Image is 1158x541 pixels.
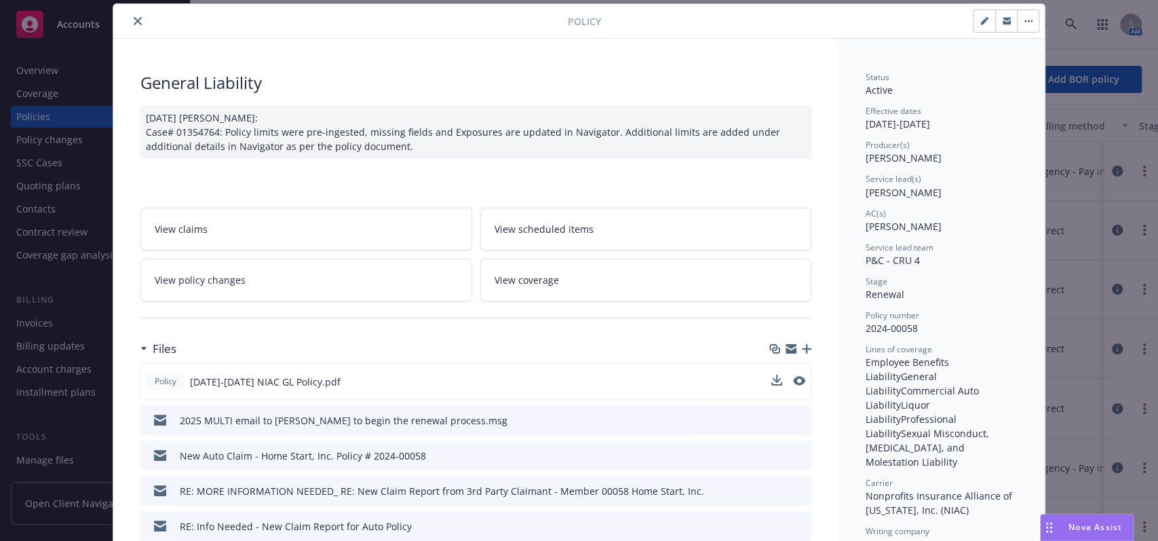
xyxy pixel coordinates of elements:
span: AC(s) [866,208,886,219]
h3: Files [153,340,176,358]
span: P&C - CRU 4 [866,254,920,267]
div: 2025 MULTI email to [PERSON_NAME] to begin the renewal process.msg [180,413,507,428]
span: Producer(s) [866,139,910,151]
button: preview file [794,413,806,428]
span: View coverage [495,273,559,287]
span: Policy [152,375,179,388]
span: View scheduled items [495,222,594,236]
button: preview file [794,449,806,463]
span: Commercial Auto Liability [866,384,982,411]
span: Carrier [866,477,893,489]
button: download file [772,449,783,463]
button: preview file [793,376,805,386]
a: View scheduled items [480,208,812,250]
span: Status [866,71,889,83]
a: View claims [140,208,472,250]
span: Nova Assist [1068,521,1122,533]
span: Sexual Misconduct, [MEDICAL_DATA], and Molestation Liability [866,427,992,468]
span: [PERSON_NAME] [866,220,942,233]
span: [PERSON_NAME] [866,151,942,164]
div: New Auto Claim - Home Start, Inc. Policy # 2024-00058 [180,449,426,463]
span: Lines of coverage [866,343,932,355]
button: preview file [794,519,806,534]
button: close [130,13,146,29]
span: 2024-00058 [866,322,918,335]
button: Nova Assist [1040,514,1134,541]
div: RE: MORE INFORMATION NEEDED_ RE: New Claim Report from 3rd Party Claimant - Member 00058 Home Sta... [180,484,704,498]
a: View coverage [480,259,812,301]
button: preview file [794,484,806,498]
span: [PERSON_NAME] [866,186,942,199]
span: Service lead team [866,242,933,253]
button: download file [771,375,782,386]
span: View claims [155,222,208,236]
button: download file [772,519,783,534]
div: [DATE] - [DATE] [866,105,1018,131]
span: Renewal [866,288,904,301]
span: Stage [866,276,887,287]
div: Drag to move [1041,515,1058,540]
button: download file [772,484,783,498]
button: preview file [793,375,805,389]
span: Employee Benefits Liability [866,356,952,383]
span: Writing company [866,525,929,537]
a: View policy changes [140,259,472,301]
span: Professional Liability [866,413,959,440]
div: General Liability [140,71,811,94]
span: General Liability [866,370,940,397]
button: download file [772,413,783,428]
div: [DATE] [PERSON_NAME]: Case# 01354764: Policy limits were pre-ingested, missing fields and Exposur... [140,105,811,159]
span: Active [866,83,893,96]
div: Files [140,340,176,358]
span: Policy [568,14,601,29]
span: Liquor Liability [866,398,933,426]
span: [DATE]-[DATE] NIAC GL Policy.pdf [190,375,341,389]
span: Service lead(s) [866,173,921,185]
span: Nonprofits Insurance Alliance of [US_STATE], Inc. (NIAC) [866,489,1015,517]
span: View policy changes [155,273,246,287]
span: Policy number [866,310,919,321]
button: download file [771,375,782,389]
div: RE: Info Needed - New Claim Report for Auto Policy [180,519,412,534]
span: Effective dates [866,105,921,117]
